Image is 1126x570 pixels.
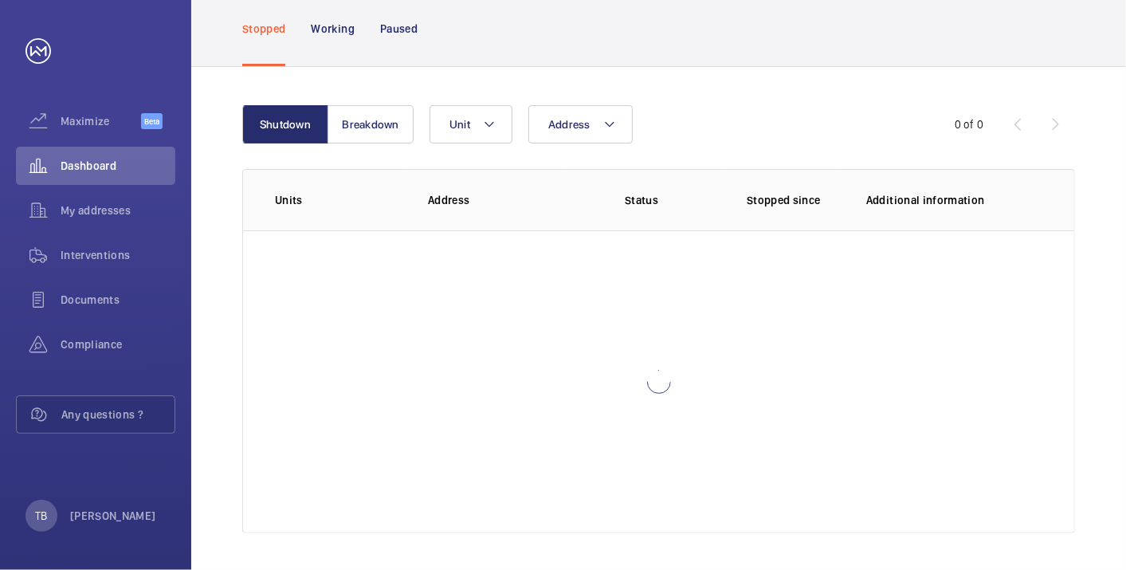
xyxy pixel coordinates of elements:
span: Any questions ? [61,407,175,423]
p: Stopped [242,21,285,37]
p: [PERSON_NAME] [70,508,156,524]
span: Unit [449,118,470,131]
button: Breakdown [328,105,414,143]
span: My addresses [61,202,175,218]
span: Dashboard [61,158,175,174]
p: Units [275,192,402,208]
div: 0 of 0 [955,116,983,132]
span: Address [548,118,590,131]
button: Shutdown [242,105,328,143]
p: Working [311,21,354,37]
span: Maximize [61,113,141,129]
button: Address [528,105,633,143]
span: Documents [61,292,175,308]
span: Interventions [61,247,175,263]
p: TB [35,508,47,524]
span: Beta [141,113,163,129]
button: Unit [430,105,512,143]
span: Compliance [61,336,175,352]
p: Paused [380,21,418,37]
p: Stopped since [747,192,841,208]
p: Status [573,192,710,208]
p: Address [428,192,562,208]
p: Additional information [866,192,1042,208]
